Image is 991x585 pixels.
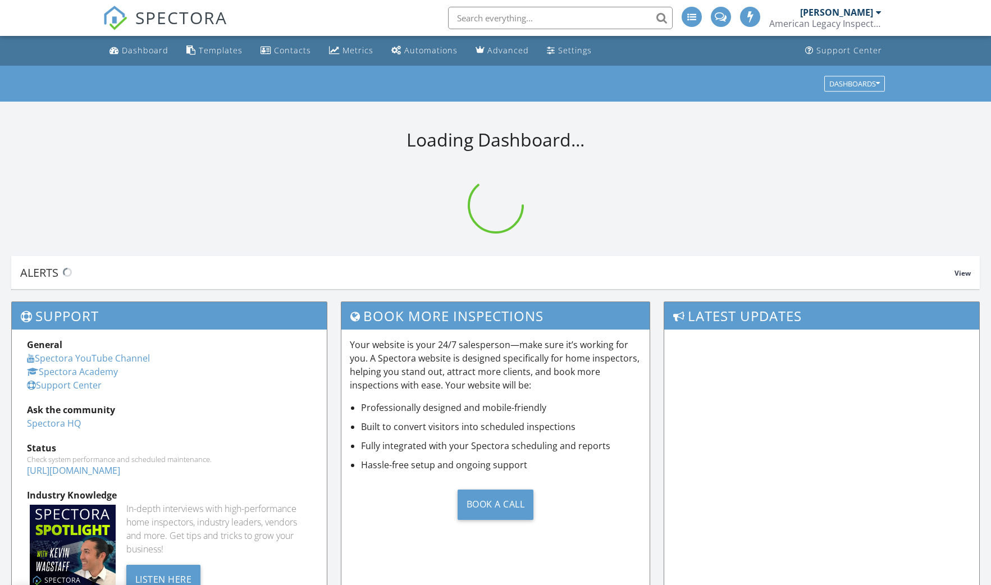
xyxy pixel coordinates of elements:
[122,45,168,56] div: Dashboard
[829,80,880,88] div: Dashboards
[361,439,641,453] li: Fully integrated with your Spectora scheduling and reports
[542,40,596,61] a: Settings
[27,488,312,502] div: Industry Knowledge
[350,481,641,528] a: Book a Call
[27,464,120,477] a: [URL][DOMAIN_NAME]
[27,441,312,455] div: Status
[256,40,316,61] a: Contacts
[664,302,979,330] h3: Latest Updates
[105,40,173,61] a: Dashboard
[361,420,641,433] li: Built to convert visitors into scheduled inspections
[800,7,873,18] div: [PERSON_NAME]
[816,45,882,56] div: Support Center
[27,455,312,464] div: Check system performance and scheduled maintenance.
[458,490,534,520] div: Book a Call
[27,379,102,391] a: Support Center
[182,40,247,61] a: Templates
[126,502,312,556] div: In-depth interviews with high-performance home inspectors, industry leaders, vendors and more. Ge...
[103,15,227,39] a: SPECTORA
[350,338,641,392] p: Your website is your 24/7 salesperson—make sure it’s working for you. A Spectora website is desig...
[361,401,641,414] li: Professionally designed and mobile-friendly
[448,7,673,29] input: Search everything...
[103,6,127,30] img: The Best Home Inspection Software - Spectora
[199,45,243,56] div: Templates
[471,40,533,61] a: Advanced
[274,45,311,56] div: Contacts
[27,339,62,351] strong: General
[27,365,118,378] a: Spectora Academy
[824,76,885,92] button: Dashboards
[126,573,201,585] a: Listen Here
[487,45,529,56] div: Advanced
[27,403,312,417] div: Ask the community
[135,6,227,29] span: SPECTORA
[558,45,592,56] div: Settings
[341,302,650,330] h3: Book More Inspections
[769,18,882,29] div: American Legacy Inspections
[20,265,955,280] div: Alerts
[387,40,462,61] a: Automations (Advanced)
[955,268,971,278] span: View
[361,458,641,472] li: Hassle-free setup and ongoing support
[12,302,327,330] h3: Support
[404,45,458,56] div: Automations
[27,352,150,364] a: Spectora YouTube Channel
[801,40,887,61] a: Support Center
[325,40,378,61] a: Metrics
[27,417,81,429] a: Spectora HQ
[342,45,373,56] div: Metrics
